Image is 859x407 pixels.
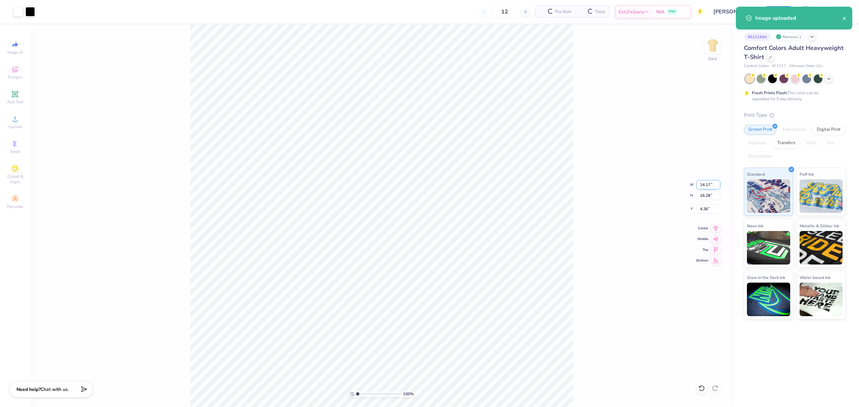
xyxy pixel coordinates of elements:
div: Print Type [744,111,846,119]
img: Glow in the Dark Ink [747,283,790,316]
div: Transfers [773,138,800,148]
span: Total [595,8,605,15]
span: Top [696,247,708,252]
span: Glow in the Dark Ink [747,274,785,281]
span: Add Text [7,99,23,105]
img: Puff Ink [800,179,843,213]
img: Metallic & Glitter Ink [800,231,843,265]
button: close [842,14,847,22]
img: Neon Ink [747,231,790,265]
div: Back [708,56,717,62]
div: Rhinestones [744,152,776,162]
span: Per Item [555,8,571,15]
div: Applique [744,138,771,148]
span: Upload [8,124,22,129]
div: Image uploaded [755,14,842,22]
span: Clipart & logos [3,174,27,184]
span: Neon Ink [747,222,763,229]
div: Embroidery [778,125,810,135]
span: # C1717 [772,63,786,69]
strong: Fresh Prints Flash: [752,90,788,96]
span: Image AI [7,50,23,55]
span: 100 % [403,391,414,397]
span: Chat with us. [41,386,69,393]
strong: Need help? [16,386,41,393]
span: FREE [668,9,675,14]
div: Digital Print [812,125,845,135]
span: N/A [656,8,664,15]
img: Water based Ink [800,283,843,316]
span: Center [696,226,708,231]
span: Greek [10,149,20,154]
span: Standard [747,171,765,178]
img: Back [706,39,719,52]
span: Comfort Colors [744,63,769,69]
span: Decorate [7,204,23,209]
span: Minimum Order: 24 + [790,63,823,69]
div: Revision 1 [774,33,805,41]
img: Standard [747,179,790,213]
span: Comfort Colors Adult Heavyweight T-Shirt [744,44,844,61]
div: Vinyl [802,138,820,148]
span: Est. Delivery [619,8,644,15]
input: Untitled Design [708,5,758,18]
span: Bottom [696,258,708,263]
span: Puff Ink [800,171,814,178]
span: Water based Ink [800,274,830,281]
div: Screen Print [744,125,776,135]
span: Middle [696,237,708,241]
div: Foil [822,138,838,148]
div: This color can be expedited for 5 day delivery. [752,90,835,102]
span: Metallic & Glitter Ink [800,222,839,229]
div: # 511144A [744,33,771,41]
input: – – [492,6,518,18]
span: Designs [8,74,22,80]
